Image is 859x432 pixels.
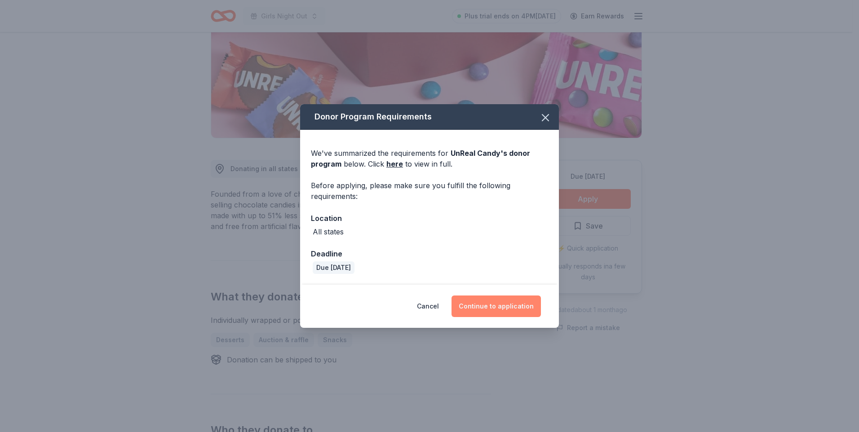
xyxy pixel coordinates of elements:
[313,226,344,237] div: All states
[386,159,403,169] a: here
[311,212,548,224] div: Location
[311,248,548,260] div: Deadline
[417,295,439,317] button: Cancel
[300,104,559,130] div: Donor Program Requirements
[311,148,548,169] div: We've summarized the requirements for below. Click to view in full.
[452,295,541,317] button: Continue to application
[311,180,548,202] div: Before applying, please make sure you fulfill the following requirements:
[313,261,354,274] div: Due [DATE]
